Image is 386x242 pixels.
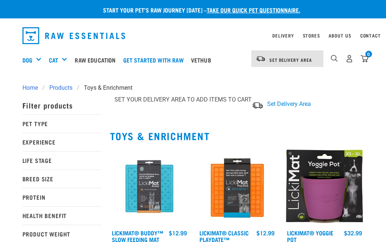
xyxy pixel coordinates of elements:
span: Home [22,83,38,92]
img: user.png [346,55,353,63]
a: About Us [329,34,351,37]
a: LickiMat® Buddy™ Slow Feeding Mat [112,231,163,241]
a: Cat [49,56,58,64]
a: Dog [22,56,32,64]
h2: Toys & Enrichment [110,130,364,142]
img: home-icon@2x.png [361,55,368,63]
img: van-moving.png [252,102,263,109]
div: $32.99 [344,229,362,236]
a: Get started with Raw [121,45,189,75]
img: LM Playdate Orange 570x570 crop top [198,147,276,226]
p: Filter products [22,96,101,114]
a: Stores [303,34,320,37]
img: Raw Essentials Logo [22,27,125,44]
a: take our quick pet questionnaire. [207,8,300,11]
div: $12.99 [169,229,187,236]
p: Pet Type [22,114,101,133]
p: SET YOUR DELIVERY AREA TO ADD ITEMS TO CART [114,95,252,104]
img: Yoggie pot packaging purple 2 [285,147,364,226]
nav: dropdown navigation [17,24,370,47]
a: Vethub [189,45,217,75]
span: Products [49,83,72,92]
a: Products [45,83,77,92]
a: LickiMat® Yoggie Pot [287,231,333,241]
p: Experience [22,133,101,151]
a: LickiMat® Classic Playdate™ [199,231,249,241]
div: 0 [365,51,372,57]
p: Life Stage [22,151,101,170]
a: Contact [360,34,381,37]
p: Protein [22,188,101,206]
a: Raw Education [73,45,121,75]
nav: breadcrumbs [22,83,364,92]
span: Set Delivery Area [269,58,312,61]
img: home-icon-1@2x.png [331,55,338,62]
a: Delivery [272,34,294,37]
p: Health Benefit [22,206,101,225]
a: Home [22,83,42,92]
img: van-moving.png [256,56,266,62]
span: Set Delivery Area [267,100,311,107]
p: Breed Size [22,170,101,188]
div: $12.99 [256,229,275,236]
img: Buddy Turquoise [110,147,189,226]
